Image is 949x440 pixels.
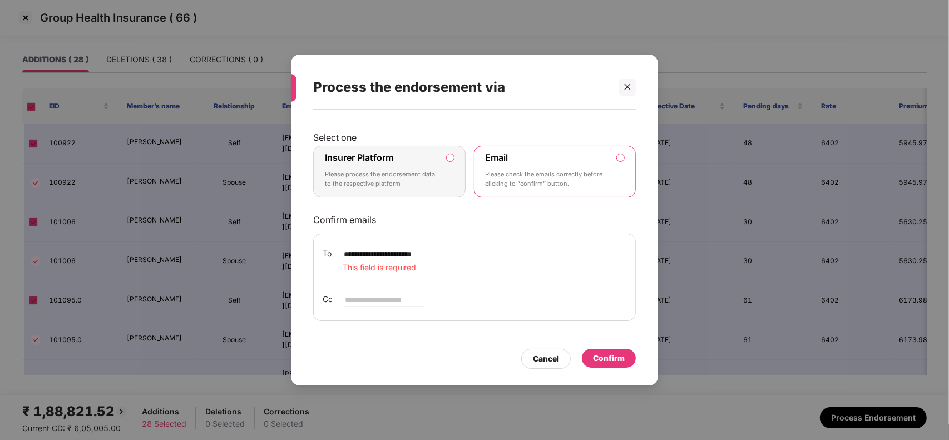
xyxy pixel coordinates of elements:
input: Insurer PlatformPlease process the endorsement data to the respective platform [447,154,454,161]
div: Confirm [593,352,625,364]
input: EmailPlease check the emails correctly before clicking to “confirm” button. [617,154,624,161]
div: Cancel [533,353,559,365]
p: Confirm emails [313,214,636,225]
span: Cc [323,293,333,305]
span: This field is required [343,263,416,272]
p: Please process the endorsement data to the respective platform [325,170,438,189]
label: Insurer Platform [325,152,393,163]
label: Email [486,152,508,163]
span: close [624,83,631,91]
span: To [323,248,332,260]
div: Process the endorsement via [313,66,609,109]
p: Select one [313,132,636,143]
p: Please check the emails correctly before clicking to “confirm” button. [486,170,609,189]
